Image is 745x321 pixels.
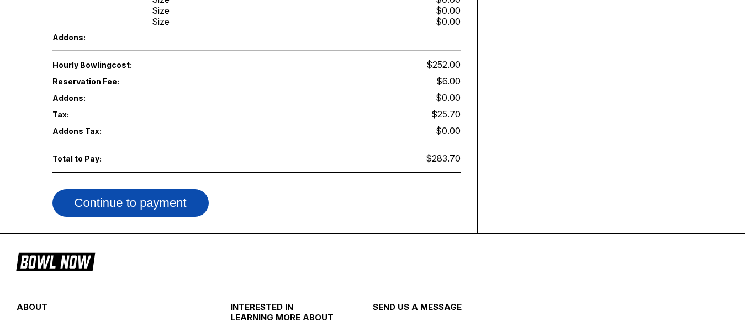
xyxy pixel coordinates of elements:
[52,33,134,42] span: Addons:
[436,16,461,27] div: $0.00
[436,92,461,103] span: $0.00
[436,76,461,87] span: $6.00
[52,126,134,136] span: Addons Tax:
[17,302,194,318] div: about
[373,302,729,321] div: send us a message
[426,59,461,70] span: $252.00
[152,5,170,16] div: Size
[52,154,134,163] span: Total to Pay:
[52,60,257,69] span: Hourly Bowling cost:
[52,77,257,86] span: Reservation Fee:
[52,93,134,103] span: Addons:
[431,109,461,120] span: $25.70
[436,5,461,16] div: $0.00
[426,153,461,164] span: $283.70
[52,110,134,119] span: Tax:
[436,125,461,136] span: $0.00
[52,189,209,217] button: Continue to payment
[152,16,170,27] div: Size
